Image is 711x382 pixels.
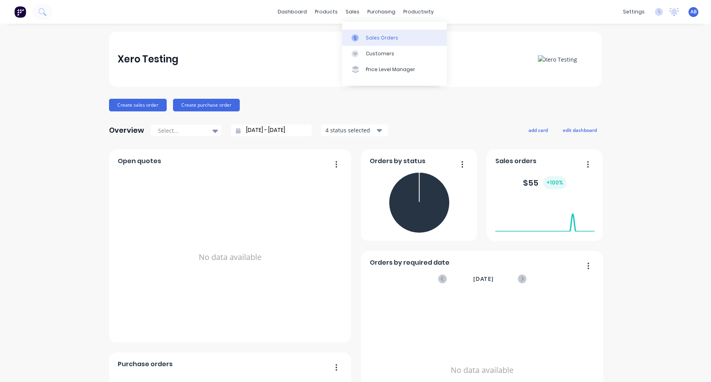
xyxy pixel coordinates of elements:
button: Create sales order [109,99,167,111]
span: AB [690,8,697,15]
a: Sales Orders [342,30,447,45]
div: purchasing [363,6,399,18]
div: $ 55 [523,176,566,189]
img: Factory [14,6,26,18]
div: Sales Orders [366,34,398,41]
div: Price Level Manager [366,66,415,73]
div: Overview [109,122,144,138]
a: Price Level Manager [342,62,447,77]
span: [DATE] [473,275,494,283]
span: Orders by status [370,156,425,166]
span: Open quotes [118,156,161,166]
div: productivity [399,6,438,18]
div: No data available [118,169,343,345]
a: Customers [342,46,447,62]
div: + 100 % [543,176,566,189]
button: add card [523,125,553,135]
span: Sales orders [495,156,536,166]
span: Orders by required date [370,258,450,267]
div: products [311,6,342,18]
div: sales [342,6,363,18]
div: Customers [366,50,394,57]
button: edit dashboard [558,125,602,135]
div: Xero Testing [118,51,179,67]
div: 4 status selected [325,126,375,134]
span: Purchase orders [118,359,173,369]
button: 4 status selected [321,124,388,136]
a: dashboard [274,6,311,18]
div: settings [619,6,649,18]
button: Create purchase order [173,99,240,111]
img: Xero Testing [538,55,577,64]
